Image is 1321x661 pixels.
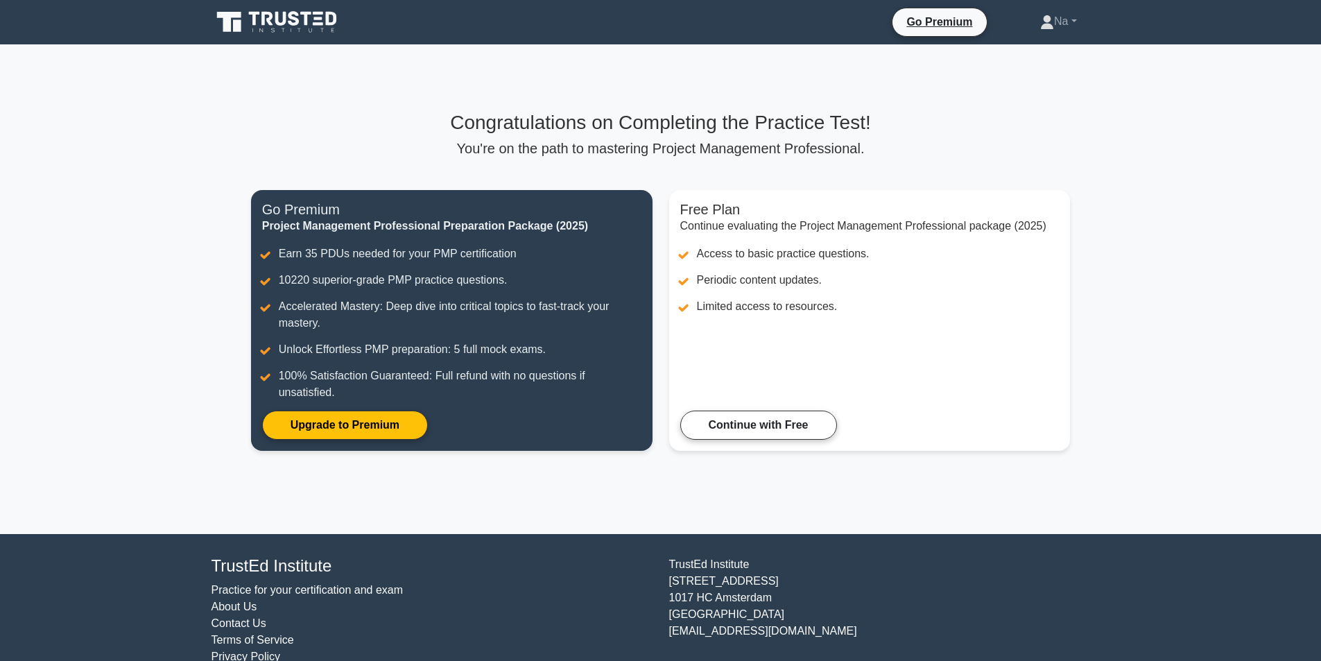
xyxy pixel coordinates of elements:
h3: Congratulations on Completing the Practice Test! [251,111,1071,135]
a: Na [1007,8,1110,35]
a: About Us [211,601,257,612]
a: Continue with Free [680,411,837,440]
h4: TrustEd Institute [211,556,653,576]
p: You're on the path to mastering Project Management Professional. [251,140,1071,157]
a: Contact Us [211,617,266,629]
a: Go Premium [898,13,981,31]
a: Upgrade to Premium [262,411,428,440]
a: Terms of Service [211,634,294,646]
a: Practice for your certification and exam [211,584,404,596]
